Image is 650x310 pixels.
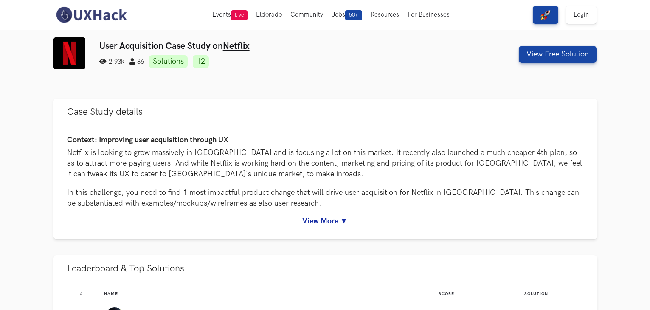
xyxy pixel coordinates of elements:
a: View More ▼ [67,217,583,225]
span: Score [439,291,454,296]
span: Name [104,291,118,296]
span: Case Study details [67,106,143,118]
a: Netflix [223,41,250,51]
span: Solution [524,291,548,296]
span: # [80,291,83,296]
p: In this challenge, you need to find 1 most impactful product change that will drive user acquisit... [67,187,583,209]
h3: User Acquisition Case Study on [99,41,459,51]
div: Case Study details [53,125,597,239]
button: Case Study details [53,99,597,125]
span: Leaderboard & Top Solutions [67,263,184,274]
span: 50+ [345,10,362,20]
span: 86 [129,58,144,65]
p: Netflix is looking to grow massively in [GEOGRAPHIC_DATA] and is focusing a lot on this market. I... [67,147,583,180]
img: Netflix logo [53,37,85,69]
a: Solutions [149,55,188,68]
img: rocket [540,10,551,20]
span: 2.93k [99,58,124,65]
button: Leaderboard & Top Solutions [53,255,597,282]
a: 12 [193,55,209,68]
h4: Context: Improving user acquisition through UX [67,136,583,145]
a: Login [566,6,597,24]
button: View Free Solution [519,46,597,63]
span: Live [231,10,248,20]
img: UXHack-logo.png [53,6,129,24]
